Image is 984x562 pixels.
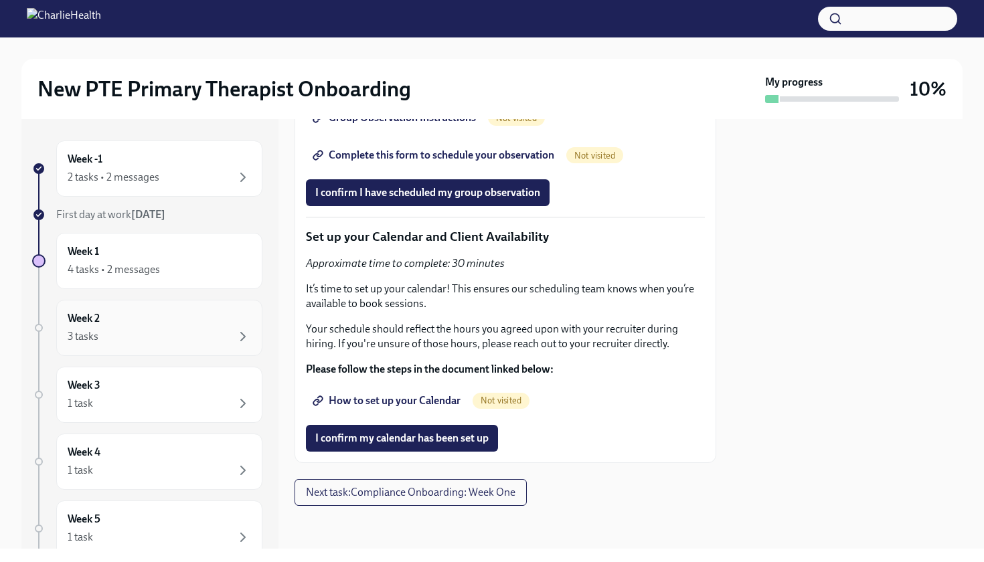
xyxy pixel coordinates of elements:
[315,186,540,199] span: I confirm I have scheduled my group observation
[306,257,505,270] em: Approximate time to complete: 30 minutes
[68,152,102,167] h6: Week -1
[306,363,554,375] strong: Please follow the steps in the document linked below:
[315,394,461,407] span: How to set up your Calendar
[32,207,262,222] a: First day at work[DATE]
[68,170,159,185] div: 2 tasks • 2 messages
[306,387,470,414] a: How to set up your Calendar
[32,233,262,289] a: Week 14 tasks • 2 messages
[910,77,947,101] h3: 10%
[306,425,498,452] button: I confirm my calendar has been set up
[27,8,101,29] img: CharlieHealth
[68,396,93,411] div: 1 task
[473,395,529,405] span: Not visited
[68,463,93,478] div: 1 task
[32,434,262,490] a: Week 41 task
[315,432,489,445] span: I confirm my calendar has been set up
[315,149,554,162] span: Complete this form to schedule your observation
[68,329,98,344] div: 3 tasks
[306,282,705,311] p: It’s time to set up your calendar! This ensures our scheduling team knows when you’re available t...
[131,208,165,221] strong: [DATE]
[37,76,411,102] h2: New PTE Primary Therapist Onboarding
[306,322,705,351] p: Your schedule should reflect the hours you agreed upon with your recruiter during hiring. If you'...
[68,378,100,393] h6: Week 3
[68,530,93,545] div: 1 task
[68,512,100,527] h6: Week 5
[68,445,100,460] h6: Week 4
[32,500,262,557] a: Week 51 task
[68,244,99,259] h6: Week 1
[68,262,160,277] div: 4 tasks • 2 messages
[306,179,550,206] button: I confirm I have scheduled my group observation
[32,300,262,356] a: Week 23 tasks
[306,228,705,246] p: Set up your Calendar and Client Availability
[566,151,623,161] span: Not visited
[56,208,165,221] span: First day at work
[765,75,823,90] strong: My progress
[68,311,100,326] h6: Week 2
[295,479,527,506] button: Next task:Compliance Onboarding: Week One
[306,142,564,169] a: Complete this form to schedule your observation
[306,486,515,499] span: Next task : Compliance Onboarding: Week One
[32,140,262,197] a: Week -12 tasks • 2 messages
[32,367,262,423] a: Week 31 task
